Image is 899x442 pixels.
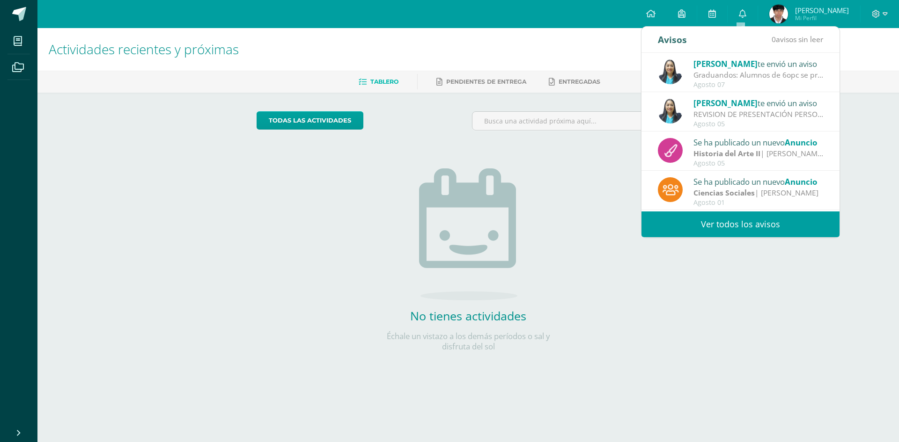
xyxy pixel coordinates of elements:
div: Graduandos: Alumnos de 6opc se presentan el día lunes únicamente a examen pendiente y se retiran.... [693,70,824,80]
span: Mi Perfil [795,14,849,22]
img: 49168807a2b8cca0ef2119beca2bd5ad.png [658,59,683,84]
div: | [PERSON_NAME] [693,148,824,159]
div: Agosto 07 [693,81,824,89]
span: Pendientes de entrega [446,78,526,85]
span: Anuncio [785,176,817,187]
span: Tablero [370,78,398,85]
a: Pendientes de entrega [436,74,526,89]
span: Entregadas [559,78,600,85]
h2: No tienes actividades [375,308,562,324]
input: Busca una actividad próxima aquí... [472,112,680,130]
strong: Ciencias Sociales [693,188,755,198]
a: Tablero [359,74,398,89]
div: Se ha publicado un nuevo [693,175,824,188]
div: Se ha publicado un nuevo [693,136,824,148]
div: te envió un aviso [693,58,824,70]
a: todas las Actividades [257,111,363,130]
div: te envió un aviso [693,97,824,109]
div: Agosto 05 [693,120,824,128]
div: | [PERSON_NAME] [693,188,824,198]
div: REVISION DE PRESENTACIÓN PERSONAL: Saludos Cordiales Les recordamos que estamos en evaluaciones d... [693,109,824,120]
img: 49168807a2b8cca0ef2119beca2bd5ad.png [658,99,683,123]
span: [PERSON_NAME] [795,6,849,15]
a: Entregadas [549,74,600,89]
span: Actividades recientes y próximas [49,40,239,58]
div: Agosto 01 [693,199,824,207]
span: Anuncio [785,137,817,148]
span: avisos sin leer [772,34,823,44]
img: 3045d4310834baef8383291d54d51643.png [769,5,788,23]
div: Avisos [658,27,687,52]
span: 0 [772,34,776,44]
a: Ver todos los avisos [641,211,840,237]
strong: Historia del Arte II [693,148,760,159]
img: no_activities.png [419,168,517,300]
span: [PERSON_NAME] [693,98,758,109]
div: Agosto 05 [693,159,824,167]
p: Échale un vistazo a los demás períodos o sal y disfruta del sol [375,331,562,352]
span: [PERSON_NAME] [693,58,758,69]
